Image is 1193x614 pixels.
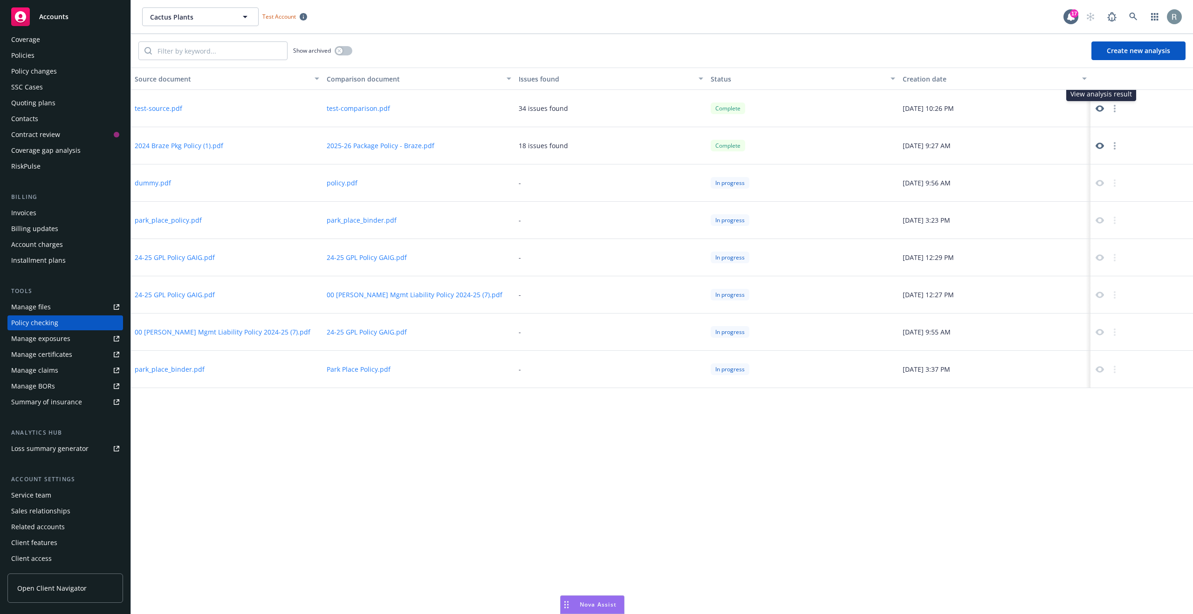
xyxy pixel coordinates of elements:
[259,12,311,21] span: Test Account
[39,13,69,20] span: Accounts
[580,600,617,608] span: Nova Assist
[152,42,287,60] input: Filter by keyword...
[7,363,123,378] a: Manage claims
[150,12,231,22] span: Cactus Plants
[1167,9,1182,24] img: photo
[519,178,521,188] div: -
[7,64,123,79] a: Policy changes
[711,177,749,189] div: In progress
[7,253,123,268] a: Installment plans
[7,331,123,346] a: Manage exposures
[135,290,215,300] button: 24-25 GPL Policy GAIG.pdf
[899,127,1091,164] div: [DATE] 9:27 AM
[293,47,331,55] span: Show archived
[11,315,58,330] div: Policy checking
[131,68,323,90] button: Source document
[899,276,1091,314] div: [DATE] 12:27 PM
[899,68,1091,90] button: Creation date
[519,252,521,262] div: -
[7,347,123,362] a: Manage certificates
[899,314,1091,351] div: [DATE] 9:55 AM
[7,519,123,534] a: Related accounts
[561,596,572,614] div: Drag to move
[1091,41,1186,60] button: Create new analysis
[135,364,205,374] button: park_place_binder.pdf
[515,68,707,90] button: Issues found
[1124,7,1143,26] a: Search
[11,535,57,550] div: Client features
[7,48,123,63] a: Policies
[899,202,1091,239] div: [DATE] 3:23 PM
[11,519,65,534] div: Related accounts
[11,379,55,394] div: Manage BORs
[7,237,123,252] a: Account charges
[135,178,171,188] button: dummy.pdf
[262,13,296,20] span: Test Account
[519,74,693,84] div: Issues found
[7,96,123,110] a: Quoting plans
[899,351,1091,388] div: [DATE] 3:37 PM
[7,192,123,202] div: Billing
[519,103,568,113] div: 34 issues found
[7,159,123,174] a: RiskPulse
[7,379,123,394] a: Manage BORs
[899,239,1091,276] div: [DATE] 12:29 PM
[1070,9,1078,18] div: 17
[7,535,123,550] a: Client features
[560,595,624,614] button: Nova Assist
[11,253,66,268] div: Installment plans
[135,103,182,113] button: test-source.pdf
[7,143,123,158] a: Coverage gap analysis
[7,32,123,47] a: Coverage
[11,300,51,314] div: Manage files
[323,68,515,90] button: Comparison document
[327,364,391,374] button: Park Place Policy.pdf
[711,140,745,151] div: Complete
[135,327,310,337] button: 00 [PERSON_NAME] Mgmt Liability Policy 2024-25 (7).pdf
[11,395,82,409] div: Summary of insurance
[711,252,749,263] div: In progress
[327,103,390,113] button: test-comparison.pdf
[327,178,357,188] button: policy.pdf
[11,96,55,110] div: Quoting plans
[11,48,34,63] div: Policies
[11,551,52,566] div: Client access
[519,290,521,300] div: -
[327,290,502,300] button: 00 [PERSON_NAME] Mgmt Liability Policy 2024-25 (7).pdf
[7,441,123,456] a: Loss summary generator
[711,102,745,114] div: Complete
[327,141,434,150] button: 2025-26 Package Policy - Braze.pdf
[7,395,123,409] a: Summary of insurance
[7,488,123,503] a: Service team
[7,127,123,142] a: Contract review
[7,300,123,314] a: Manage files
[11,159,41,174] div: RiskPulse
[7,221,123,236] a: Billing updates
[7,475,123,484] div: Account settings
[711,214,749,226] div: In progress
[7,428,123,437] div: Analytics hub
[519,215,521,225] div: -
[903,74,1077,84] div: Creation date
[11,363,58,378] div: Manage claims
[327,74,501,84] div: Comparison document
[135,74,309,84] div: Source document
[11,80,43,95] div: SSC Cases
[135,252,215,262] button: 24-25 GPL Policy GAIG.pdf
[1103,7,1121,26] a: Report a Bug
[11,331,70,346] div: Manage exposures
[11,488,51,503] div: Service team
[707,68,899,90] button: Status
[11,143,81,158] div: Coverage gap analysis
[899,164,1091,202] div: [DATE] 9:56 AM
[135,141,223,150] button: 2024 Braze Pkg Policy (1).pdf
[144,47,152,55] svg: Search
[7,205,123,220] a: Invoices
[11,127,60,142] div: Contract review
[1066,87,1136,101] div: View analysis result
[7,287,123,296] div: Tools
[11,111,38,126] div: Contacts
[11,64,57,79] div: Policy changes
[11,237,63,252] div: Account charges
